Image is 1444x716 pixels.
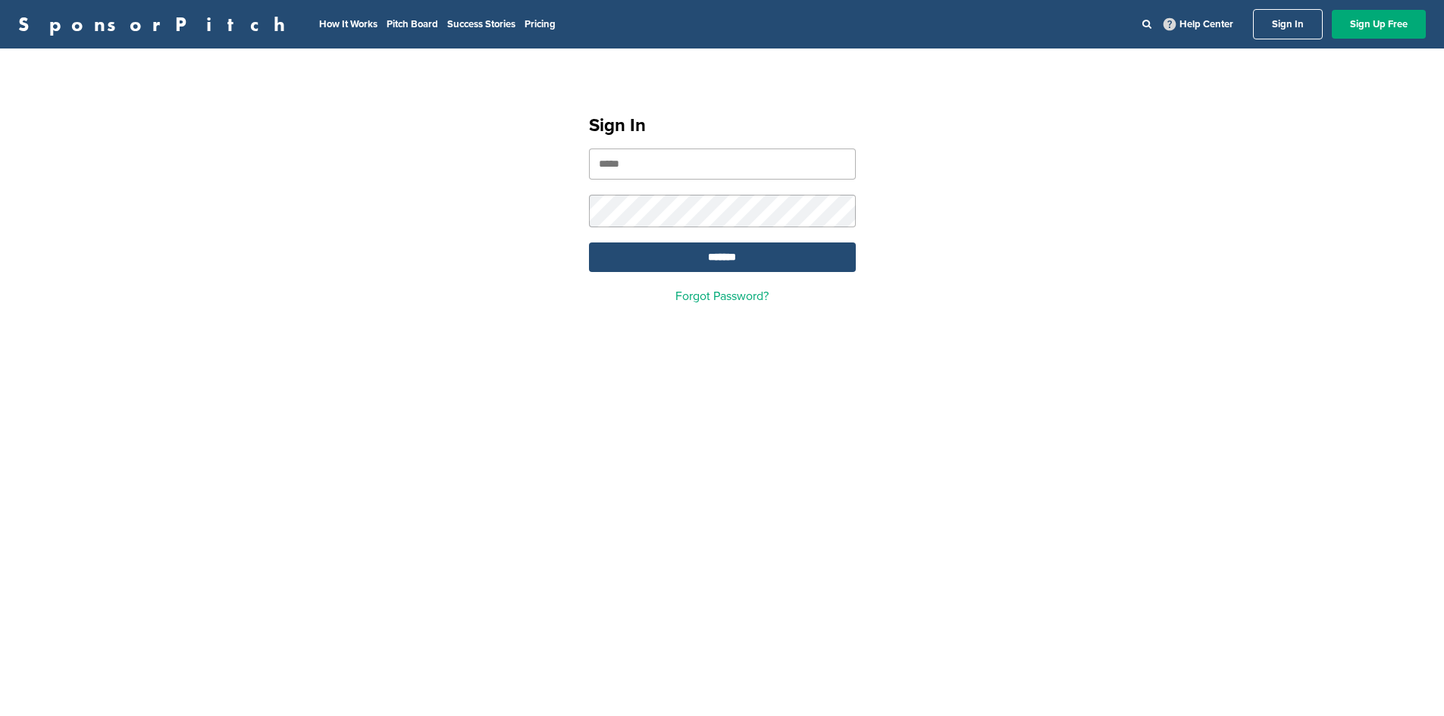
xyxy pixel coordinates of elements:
a: Success Stories [447,18,515,30]
a: Pricing [525,18,556,30]
a: How It Works [319,18,377,30]
a: Pitch Board [387,18,438,30]
a: Sign Up Free [1332,10,1426,39]
a: Sign In [1253,9,1323,39]
h1: Sign In [589,112,856,139]
a: SponsorPitch [18,14,295,34]
a: Help Center [1161,15,1236,33]
a: Forgot Password? [675,289,769,304]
